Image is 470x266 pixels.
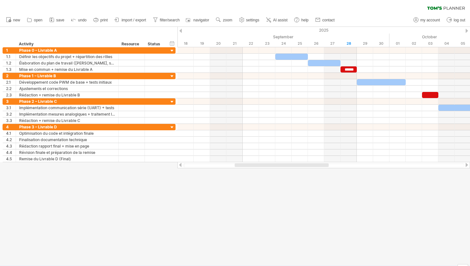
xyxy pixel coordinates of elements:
div: Implémentation communication série (UART) + tests [19,105,115,111]
div: Sunday, 28 September 2025 [341,40,357,47]
a: log out [445,16,467,24]
a: zoom [214,16,234,24]
div: Tuesday, 23 September 2025 [259,40,275,47]
div: Resource [121,41,141,47]
div: Show Legend [458,264,468,266]
div: 3.2 [6,111,16,117]
div: Rédaction rapport final + mise en page [19,143,115,149]
span: help [301,18,309,22]
div: 4.5 [6,156,16,162]
div: Phase 0 – Livrable A [19,47,115,53]
a: filter/search [151,16,182,24]
div: Activity [19,41,115,47]
a: new [4,16,22,24]
div: Friday, 3 October 2025 [422,40,438,47]
div: Monday, 29 September 2025 [357,40,373,47]
a: settings [238,16,261,24]
span: print [100,18,108,22]
div: Thursday, 25 September 2025 [292,40,308,47]
div: Saturday, 4 October 2025 [438,40,455,47]
a: import / export [113,16,148,24]
span: navigator [193,18,209,22]
div: 1.1 [6,54,16,60]
div: Thursday, 2 October 2025 [406,40,422,47]
a: undo [69,16,89,24]
div: Wednesday, 24 September 2025 [275,40,292,47]
a: my account [412,16,442,24]
div: 1.3 [6,66,16,72]
span: save [56,18,64,22]
div: Sunday, 21 September 2025 [226,40,243,47]
div: Friday, 26 September 2025 [308,40,324,47]
a: print [92,16,110,24]
div: 4.1 [6,130,16,136]
span: my account [420,18,440,22]
div: Révision finale et préparation de la remise [19,149,115,156]
div: Optimisation du code et intégration finale [19,130,115,136]
div: Implémentation mesures analogiques + traitement logiciel [19,111,115,117]
span: filter/search [160,18,180,22]
div: Développement code PWM de base + tests initiaux [19,79,115,85]
div: Wednesday, 1 October 2025 [389,40,406,47]
div: Mise en commun + remise du Livrable A [19,66,115,72]
div: Monday, 22 September 2025 [243,40,259,47]
span: undo [78,18,87,22]
div: Status [148,41,162,47]
div: Thursday, 18 September 2025 [177,40,194,47]
div: Rédaction + remise du Livrable B [19,92,115,98]
div: 1.2 [6,60,16,66]
span: log out [454,18,465,22]
div: 4.2 [6,137,16,143]
a: navigator [185,16,211,24]
a: open [25,16,44,24]
div: Rédaction + remise du Livrable C [19,118,115,124]
span: new [13,18,20,22]
span: import / export [121,18,146,22]
span: zoom [223,18,232,22]
div: 3 [6,98,16,104]
div: Tuesday, 30 September 2025 [373,40,389,47]
div: Friday, 19 September 2025 [194,40,210,47]
div: 4 [6,124,16,130]
div: Définir les objectifs du projet + répartition des rôles [19,54,115,60]
a: help [293,16,310,24]
a: AI assist [264,16,289,24]
div: Phase 2 – Livrable C [19,98,115,104]
span: settings [246,18,259,22]
div: 2.3 [6,92,16,98]
div: Finalisation documentation technique [19,137,115,143]
div: 3.1 [6,105,16,111]
div: Phase 3 – Livrable D [19,124,115,130]
div: 4.3 [6,143,16,149]
div: 3.3 [6,118,16,124]
span: contact [322,18,335,22]
a: save [48,16,66,24]
span: AI assist [273,18,287,22]
div: 2.1 [6,79,16,85]
div: 1 [6,47,16,53]
div: 4.4 [6,149,16,156]
span: open [34,18,43,22]
div: 2.2 [6,86,16,92]
div: Élaboration du plan de travail ([PERSON_NAME], schéma fonctionnel, outils) [19,60,115,66]
a: contact [314,16,337,24]
div: Ajustements et corrections [19,86,115,92]
div: 2 [6,73,16,79]
div: Remise du Livrable D (Final) [19,156,115,162]
div: Saturday, 27 September 2025 [324,40,341,47]
div: Phase 1 – Livrable B [19,73,115,79]
div: Saturday, 20 September 2025 [210,40,226,47]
